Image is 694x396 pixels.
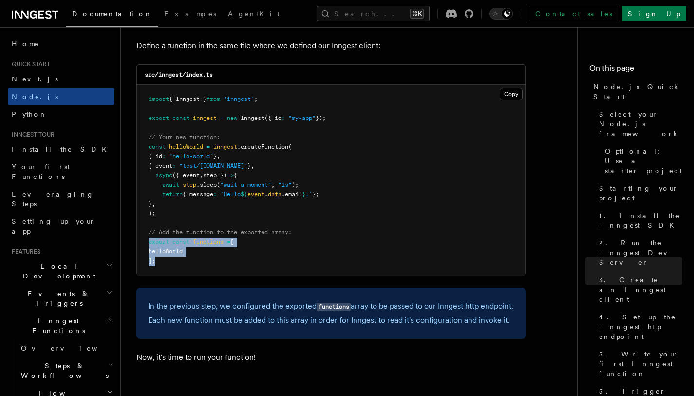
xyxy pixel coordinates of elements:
[136,39,526,53] p: Define a function in the same file where we defined our Inngest client:
[200,172,203,178] span: ,
[72,10,152,18] span: Documentation
[206,143,210,150] span: =
[8,35,114,53] a: Home
[599,349,682,378] span: 5. Write your first Inngest function
[169,153,213,159] span: "hello-world"
[213,191,217,198] span: :
[149,229,292,236] span: // Add the function to the exported array:
[8,88,114,105] a: Node.js
[203,172,227,178] span: step })
[589,78,682,105] a: Node.js Quick Start
[227,172,234,178] span: =>
[162,191,183,198] span: return
[12,75,58,83] span: Next.js
[12,93,58,100] span: Node.js
[149,238,169,245] span: export
[8,248,40,256] span: Features
[593,82,682,101] span: Node.js Quick Start
[149,134,220,140] span: // Your new function:
[193,238,224,245] span: functions
[317,303,351,311] code: functions
[149,162,172,169] span: { event
[410,9,424,19] kbd: ⌘K
[278,181,292,188] span: "1s"
[8,140,114,158] a: Install the SDK
[529,6,618,21] a: Contact sales
[317,6,430,21] button: Search...⌘K
[169,96,206,102] span: { Inngest }
[241,191,247,198] span: ${
[599,275,682,304] span: 3. Create an Inngest client
[149,257,155,264] span: ];
[292,181,299,188] span: );
[8,289,106,308] span: Events & Triggers
[196,181,217,188] span: .sleep
[8,70,114,88] a: Next.js
[8,131,55,139] span: Inngest tour
[155,172,172,178] span: async
[595,207,682,234] a: 1. Install the Inngest SDK
[183,191,213,198] span: { message
[12,163,70,180] span: Your first Functions
[217,181,220,188] span: (
[17,339,114,357] a: Overview
[217,153,220,159] span: ,
[237,143,288,150] span: .createFunction
[152,200,155,207] span: ,
[228,10,280,18] span: AgentKit
[148,299,514,327] p: In the previous step, we configured the exported array to be passed to our Inngest http endpoint....
[500,88,523,100] button: Copy
[162,153,166,159] span: :
[254,96,258,102] span: ;
[595,308,682,345] a: 4. Set up the Inngest http endpoint
[595,234,682,271] a: 2. Run the Inngest Dev Server
[12,110,47,118] span: Python
[8,185,114,213] a: Leveraging Steps
[193,115,217,121] span: inngest
[264,115,281,121] span: ({ id
[268,191,281,198] span: data
[599,109,682,139] span: Select your Node.js framework
[316,115,326,121] span: });
[172,115,189,121] span: const
[281,115,285,121] span: :
[601,142,682,179] a: Optional: Use a starter project
[271,181,275,188] span: ,
[8,316,105,336] span: Inngest Functions
[8,105,114,123] a: Python
[8,158,114,185] a: Your first Functions
[288,115,316,121] span: "my-app"
[489,8,513,20] button: Toggle dark mode
[213,153,217,159] span: }
[66,3,158,27] a: Documentation
[595,179,682,207] a: Starting your project
[8,60,50,68] span: Quick start
[8,213,114,240] a: Setting up your app
[149,153,162,159] span: { id
[206,96,220,102] span: from
[179,162,247,169] span: "test/[DOMAIN_NAME]"
[227,115,237,121] span: new
[595,345,682,382] a: 5. Write your first Inngest function
[149,200,152,207] span: }
[220,181,271,188] span: "wait-a-moment"
[302,191,305,198] span: }
[222,3,285,26] a: AgentKit
[8,285,114,312] button: Events & Triggers
[12,39,39,49] span: Home
[213,143,237,150] span: inngest
[264,191,268,198] span: .
[247,162,251,169] span: }
[17,357,114,384] button: Steps & Workflows
[281,191,302,198] span: .email
[162,181,179,188] span: await
[605,146,682,176] span: Optional: Use a starter project
[169,143,203,150] span: helloWorld
[12,145,113,153] span: Install the SDK
[305,191,312,198] span: !`
[149,248,183,255] span: helloWorld
[599,238,682,267] span: 2. Run the Inngest Dev Server
[599,211,682,230] span: 1. Install the Inngest SDK
[224,96,254,102] span: "inngest"
[172,162,176,169] span: :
